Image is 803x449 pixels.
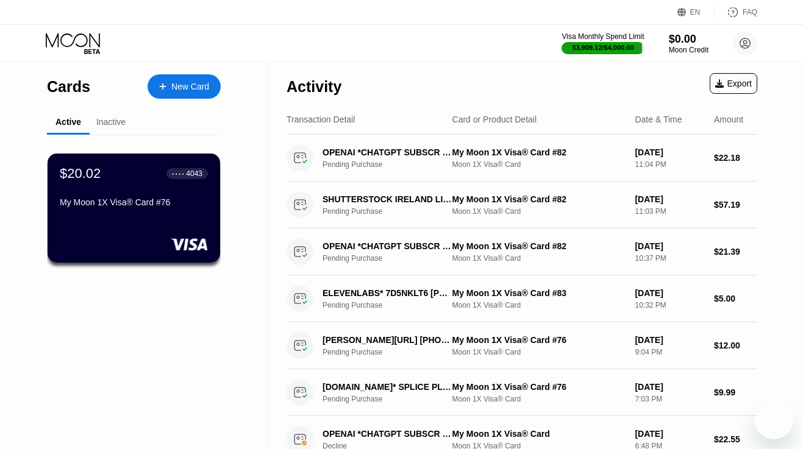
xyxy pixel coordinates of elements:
div: OPENAI *CHATGPT SUBSCR [PHONE_NUMBER] IEPending PurchaseMy Moon 1X Visa® Card #82Moon 1X Visa® Ca... [287,135,757,182]
div: [DATE] [635,194,704,204]
div: $0.00 [669,33,708,46]
div: Pending Purchase [323,395,463,403]
div: [DATE] [635,335,704,345]
div: $22.18 [714,153,757,163]
div: New Card [148,74,221,99]
div: New Card [171,82,209,92]
div: My Moon 1X Visa® Card #76 [60,197,208,207]
div: [DATE] [635,241,704,251]
div: [DOMAIN_NAME]* SPLICE PLA [PHONE_NUMBER] US [323,382,453,392]
div: 10:32 PM [635,301,704,309]
div: Date & Time [635,115,682,124]
div: ELEVENLABS* 7D5NKLT6 [PHONE_NUMBER] USPending PurchaseMy Moon 1X Visa® Card #83Moon 1X Visa® Card... [287,275,757,322]
div: $57.19 [714,200,757,210]
div: Active [55,117,81,127]
div: 10:37 PM [635,254,704,263]
div: Moon 1X Visa® Card [452,348,626,356]
div: Moon 1X Visa® Card [452,254,626,263]
div: Export [710,73,757,94]
div: ● ● ● ● [172,172,184,175]
div: Pending Purchase [323,160,463,169]
div: [PERSON_NAME][URL] [PHONE_NUMBER] AUPending PurchaseMy Moon 1X Visa® Card #76Moon 1X Visa® Card[D... [287,322,757,369]
div: [DATE] [635,147,704,157]
div: EN [677,6,715,18]
div: My Moon 1X Visa® Card #76 [452,335,626,345]
div: Moon 1X Visa® Card [452,160,626,169]
div: Amount [714,115,743,124]
div: Card or Product Detail [452,115,537,124]
div: Moon 1X Visa® Card [452,207,626,216]
div: [DATE] [635,288,704,298]
div: [DATE] [635,382,704,392]
div: My Moon 1X Visa® Card #82 [452,194,626,204]
div: FAQ [743,8,757,16]
div: Activity [287,78,341,96]
div: $3,909.12 / $4,000.00 [573,44,634,51]
div: OPENAI *CHATGPT SUBSCR [PHONE_NUMBER] IE [323,147,453,157]
div: OPENAI *CHATGPT SUBSCR [PHONE_NUMBER] IE [323,241,453,251]
div: Cards [47,78,90,96]
div: Visa Monthly Spend Limit$3,909.12/$4,000.00 [562,32,644,54]
div: $22.55 [714,434,757,444]
div: My Moon 1X Visa® Card #76 [452,382,626,392]
div: $21.39 [714,247,757,256]
div: [DOMAIN_NAME]* SPLICE PLA [PHONE_NUMBER] USPending PurchaseMy Moon 1X Visa® Card #76Moon 1X Visa®... [287,369,757,416]
div: 7:03 PM [635,395,704,403]
div: 11:04 PM [635,160,704,169]
div: $5.00 [714,294,757,303]
div: 9:04 PM [635,348,704,356]
div: FAQ [715,6,757,18]
div: Pending Purchase [323,207,463,216]
div: OPENAI *CHATGPT SUBSCR [PHONE_NUMBER] IE [323,429,453,439]
div: Transaction Detail [287,115,355,124]
div: 11:03 PM [635,207,704,216]
div: My Moon 1X Visa® Card #82 [452,147,626,157]
div: [PERSON_NAME][URL] [PHONE_NUMBER] AU [323,335,453,345]
div: Inactive [96,117,126,127]
div: $20.02 [60,166,101,182]
div: Pending Purchase [323,348,463,356]
div: 4043 [186,169,202,178]
div: Moon Credit [669,46,708,54]
div: EN [690,8,701,16]
div: My Moon 1X Visa® Card #83 [452,288,626,298]
div: Visa Monthly Spend Limit [562,32,644,41]
div: $9.99 [714,387,757,397]
div: $0.00Moon Credit [669,33,708,54]
div: [DATE] [635,429,704,439]
div: Moon 1X Visa® Card [452,395,626,403]
div: My Moon 1X Visa® Card [452,429,626,439]
div: Pending Purchase [323,254,463,263]
div: Export [715,79,752,88]
div: $12.00 [714,341,757,350]
iframe: Кнопка запуска окна обмена сообщениями [754,400,793,439]
div: SHUTTERSTOCK IRELAND LIMIDublin 2 IEPending PurchaseMy Moon 1X Visa® Card #82Moon 1X Visa® Card[D... [287,182,757,228]
div: Moon 1X Visa® Card [452,301,626,309]
div: SHUTTERSTOCK IRELAND LIMIDublin 2 IE [323,194,453,204]
div: $20.02● ● ● ●4043My Moon 1X Visa® Card #76 [48,154,220,263]
div: Pending Purchase [323,301,463,309]
div: My Moon 1X Visa® Card #82 [452,241,626,251]
div: ELEVENLABS* 7D5NKLT6 [PHONE_NUMBER] US [323,288,453,298]
div: OPENAI *CHATGPT SUBSCR [PHONE_NUMBER] IEPending PurchaseMy Moon 1X Visa® Card #82Moon 1X Visa® Ca... [287,228,757,275]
